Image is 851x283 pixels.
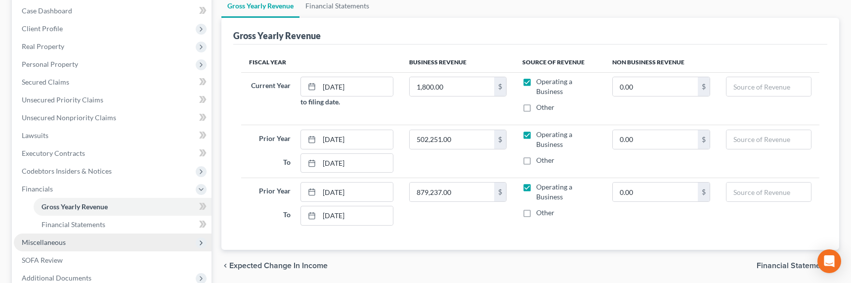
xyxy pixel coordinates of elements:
[319,206,393,225] input: MM/DD/YYYY
[221,262,328,270] button: chevron_left Expected Change in Income
[22,42,64,50] span: Real Property
[536,208,554,217] span: Other
[536,77,572,95] span: Operating a Business
[244,77,296,107] label: Current Year
[14,91,212,109] a: Unsecured Priority Claims
[22,6,72,15] span: Case Dashboard
[233,30,321,42] div: Gross Yearly Revenue
[410,77,494,96] input: 0.00
[22,256,63,264] span: SOFA Review
[244,182,296,202] label: Prior Year
[536,156,554,164] span: Other
[698,183,710,201] div: $
[22,238,66,246] span: Miscellaneous
[319,154,393,173] input: MM/DD/YYYY
[698,77,710,96] div: $
[604,52,819,72] th: Non Business Revenue
[536,130,572,148] span: Operating a Business
[22,185,53,193] span: Financials
[726,130,811,149] input: Source of Revenue
[22,167,112,175] span: Codebtors Insiders & Notices
[726,77,811,96] input: Source of Revenue
[14,73,212,91] a: Secured Claims
[319,130,393,149] input: MM/DD/YYYY
[494,183,506,201] div: $
[22,95,103,104] span: Unsecured Priority Claims
[300,96,340,107] label: to filing date.
[241,52,401,72] th: Fiscal Year
[42,220,105,229] span: Financial Statements
[494,77,506,96] div: $
[34,198,212,216] a: Gross Yearly Revenue
[22,60,78,68] span: Personal Property
[244,130,296,149] label: Prior Year
[494,130,506,149] div: $
[14,2,212,20] a: Case Dashboard
[514,52,604,72] th: Source of Revenue
[410,183,494,201] input: 0.00
[22,274,91,282] span: Additional Documents
[244,206,296,226] label: To
[319,77,393,96] input: MM/DD/YYYY
[34,216,212,234] a: Financial Statements
[757,262,831,270] span: Financial Statements
[757,262,839,270] button: Financial Statements chevron_right
[613,130,697,149] input: 0.00
[319,183,393,201] input: MM/DD/YYYY
[613,183,697,201] input: 0.00
[14,127,212,144] a: Lawsuits
[726,183,811,201] input: Source of Revenue
[229,262,328,270] span: Expected Change in Income
[14,251,212,269] a: SOFA Review
[22,131,48,140] span: Lawsuits
[401,52,514,72] th: Business Revenue
[221,262,229,270] i: chevron_left
[613,77,697,96] input: 0.00
[14,144,212,162] a: Executory Contracts
[22,78,69,86] span: Secured Claims
[698,130,710,149] div: $
[14,109,212,127] a: Unsecured Nonpriority Claims
[410,130,494,149] input: 0.00
[22,24,63,33] span: Client Profile
[244,153,296,173] label: To
[817,249,841,273] div: Open Intercom Messenger
[42,202,108,211] span: Gross Yearly Revenue
[536,103,554,111] span: Other
[536,183,572,201] span: Operating a Business
[22,149,85,157] span: Executory Contracts
[22,113,116,122] span: Unsecured Nonpriority Claims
